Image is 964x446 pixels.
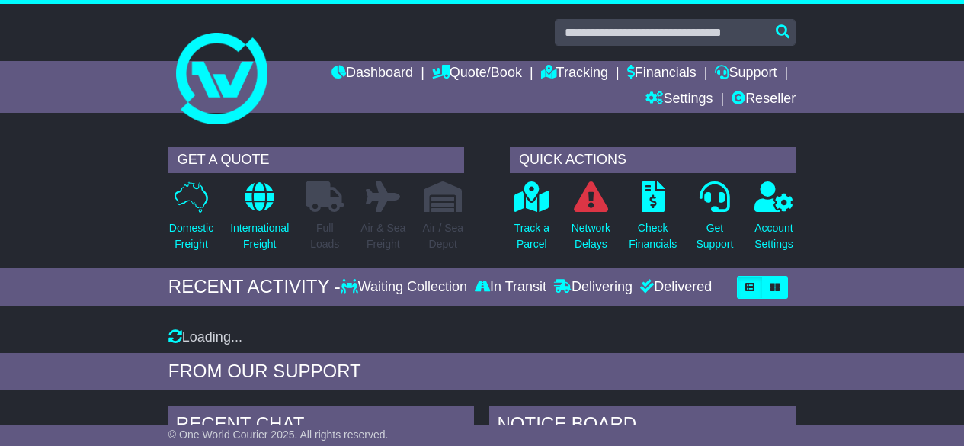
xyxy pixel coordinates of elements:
[636,279,712,296] div: Delivered
[168,276,341,298] div: RECENT ACTIVITY -
[306,220,344,252] p: Full Loads
[168,361,796,383] div: FROM OUR SUPPORT
[510,147,796,173] div: QUICK ACTIONS
[754,220,793,252] p: Account Settings
[627,61,697,87] a: Financials
[169,220,213,252] p: Domestic Freight
[754,181,794,261] a: AccountSettings
[229,181,290,261] a: InternationalFreight
[715,61,777,87] a: Support
[571,181,611,261] a: NetworkDelays
[331,61,413,87] a: Dashboard
[230,220,289,252] p: International Freight
[422,220,463,252] p: Air / Sea Depot
[514,181,550,261] a: Track aParcel
[645,87,713,113] a: Settings
[341,279,471,296] div: Waiting Collection
[550,279,636,296] div: Delivering
[628,181,677,261] a: CheckFinancials
[168,147,464,173] div: GET A QUOTE
[732,87,796,113] a: Reseller
[471,279,550,296] div: In Transit
[168,428,389,441] span: © One World Courier 2025. All rights reserved.
[629,220,677,252] p: Check Financials
[432,61,522,87] a: Quote/Book
[572,220,610,252] p: Network Delays
[360,220,405,252] p: Air & Sea Freight
[514,220,549,252] p: Track a Parcel
[695,181,734,261] a: GetSupport
[168,181,214,261] a: DomesticFreight
[696,220,733,252] p: Get Support
[541,61,608,87] a: Tracking
[168,329,796,346] div: Loading...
